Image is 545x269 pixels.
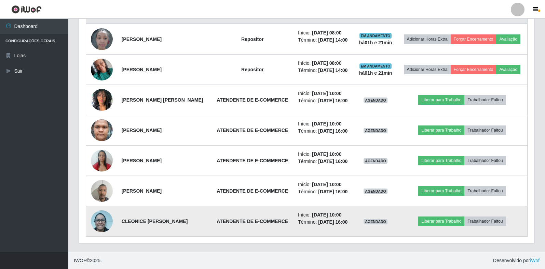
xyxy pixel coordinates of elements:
time: [DATE] 16:00 [318,219,348,225]
li: Término: [298,219,350,226]
time: [DATE] 14:00 [318,37,348,43]
span: AGENDADO [364,158,387,164]
img: 1753374909353.jpeg [91,146,113,175]
time: [DATE] 10:00 [312,182,341,187]
time: [DATE] 10:00 [312,121,341,126]
img: 1754258368800.jpeg [91,25,113,54]
time: [DATE] 10:00 [312,151,341,157]
button: Trabalhador Faltou [464,95,506,105]
strong: [PERSON_NAME] [122,158,162,163]
li: Início: [298,60,350,67]
span: © 2025 . [74,257,102,264]
img: 1754024702641.jpeg [91,176,113,205]
span: AGENDADO [364,98,387,103]
button: Avaliação [496,65,520,74]
time: [DATE] 10:00 [312,91,341,96]
strong: há 01 h e 21 min [359,40,392,45]
span: AGENDADO [364,189,387,194]
li: Início: [298,211,350,219]
strong: ATENDENTE DE E-COMMERCE [217,97,288,103]
strong: [PERSON_NAME] [122,128,162,133]
strong: ATENDENTE DE E-COMMERCE [217,158,288,163]
strong: ATENDENTE DE E-COMMERCE [217,128,288,133]
li: Início: [298,90,350,97]
li: Término: [298,158,350,165]
button: Liberar para Trabalho [418,125,464,135]
li: Início: [298,151,350,158]
strong: ATENDENTE DE E-COMMERCE [217,188,288,194]
strong: ATENDENTE DE E-COMMERCE [217,219,288,224]
li: Término: [298,36,350,44]
a: iWof [530,258,540,263]
button: Trabalhador Faltou [464,216,506,226]
time: [DATE] 16:00 [318,128,348,134]
button: Liberar para Trabalho [418,95,464,105]
button: Adicionar Horas Extra [404,34,451,44]
button: Avaliação [496,34,520,44]
li: Início: [298,120,350,128]
span: AGENDADO [364,128,387,133]
span: AGENDADO [364,219,387,224]
time: [DATE] 08:00 [312,60,341,66]
button: Trabalhador Faltou [464,156,506,165]
strong: [PERSON_NAME] [122,36,162,42]
span: EM ANDAMENTO [359,33,392,39]
strong: Repositor [241,67,263,72]
button: Trabalhador Faltou [464,186,506,196]
li: Término: [298,128,350,135]
time: [DATE] 10:00 [312,212,341,218]
strong: [PERSON_NAME] [PERSON_NAME] [122,97,203,103]
li: Término: [298,97,350,104]
img: 1755022368543.jpeg [91,207,113,236]
time: [DATE] 16:00 [318,159,348,164]
strong: CLEONICE [PERSON_NAME] [122,219,188,224]
img: 1755991317479.jpeg [91,55,113,84]
button: Adicionar Horas Extra [404,65,451,74]
strong: Repositor [241,36,263,42]
time: [DATE] 08:00 [312,30,341,35]
li: Início: [298,29,350,36]
strong: [PERSON_NAME] [122,188,162,194]
img: 1753220579080.jpeg [91,108,113,153]
li: Início: [298,181,350,188]
span: EM ANDAMENTO [359,63,392,69]
button: Forçar Encerramento [451,65,496,74]
span: IWOF [74,258,86,263]
button: Liberar para Trabalho [418,156,464,165]
strong: há 01 h e 21 min [359,70,392,76]
button: Liberar para Trabalho [418,186,464,196]
time: [DATE] 16:00 [318,98,348,103]
time: [DATE] 16:00 [318,189,348,194]
button: Liberar para Trabalho [418,216,464,226]
img: 1748449029171.jpeg [91,85,113,114]
time: [DATE] 14:00 [318,68,348,73]
span: Desenvolvido por [493,257,540,264]
li: Término: [298,188,350,195]
li: Término: [298,67,350,74]
img: CoreUI Logo [11,5,42,14]
button: Trabalhador Faltou [464,125,506,135]
strong: [PERSON_NAME] [122,67,162,72]
button: Forçar Encerramento [451,34,496,44]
